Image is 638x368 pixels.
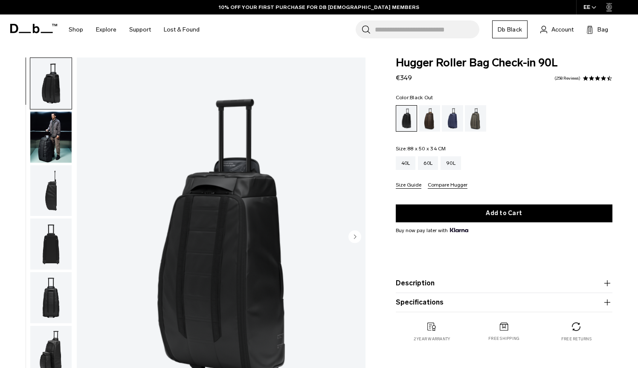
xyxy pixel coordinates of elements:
[96,14,116,45] a: Explore
[164,14,200,45] a: Lost & Found
[407,146,446,152] span: 88 x 50 x 34 CM
[396,297,612,308] button: Specifications
[30,112,72,163] img: Hugger Roller Bag Check-in 90L Black Out
[396,278,612,288] button: Description
[30,111,72,163] button: Hugger Roller Bag Check-in 90L Black Out
[69,14,83,45] a: Shop
[441,156,461,170] a: 90L
[465,105,486,132] a: Forest Green
[348,230,361,245] button: Next slide
[396,156,416,170] a: 40L
[30,272,72,323] img: Hugger Roller Bag Check-in 90L Black Out
[30,58,72,109] img: Hugger Roller Bag Check-in 90L Black Out
[396,182,421,189] button: Size Guide
[62,14,206,45] nav: Main Navigation
[410,95,433,101] span: Black Out
[442,105,463,132] a: Blue Hour
[396,146,446,151] legend: Size:
[396,105,417,132] a: Black Out
[492,20,528,38] a: Db Black
[414,336,450,342] p: 2 year warranty
[219,3,419,11] a: 10% OFF YOUR FIRST PURCHASE FOR DB [DEMOGRAPHIC_DATA] MEMBERS
[488,336,519,342] p: Free shipping
[586,24,608,34] button: Bag
[554,76,580,80] a: 258 reviews
[30,165,72,216] img: Hugger Roller Bag Check-in 90L Black Out
[419,105,440,132] a: Espresso
[129,14,151,45] a: Support
[418,156,438,170] a: 60L
[396,204,612,222] button: Add to Cart
[396,227,468,234] span: Buy now pay later with
[597,25,608,34] span: Bag
[396,95,433,100] legend: Color:
[396,57,612,69] span: Hugger Roller Bag Check-in 90L
[396,74,412,82] span: €349
[561,336,592,342] p: Free returns
[30,57,72,109] button: Hugger Roller Bag Check-in 90L Black Out
[30,218,72,270] button: Hugger Roller Bag Check-in 90L Black Out
[30,218,72,270] img: Hugger Roller Bag Check-in 90L Black Out
[540,24,574,34] a: Account
[450,228,468,232] img: {"height" => 20, "alt" => "Klarna"}
[428,182,467,189] button: Compare Hugger
[551,25,574,34] span: Account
